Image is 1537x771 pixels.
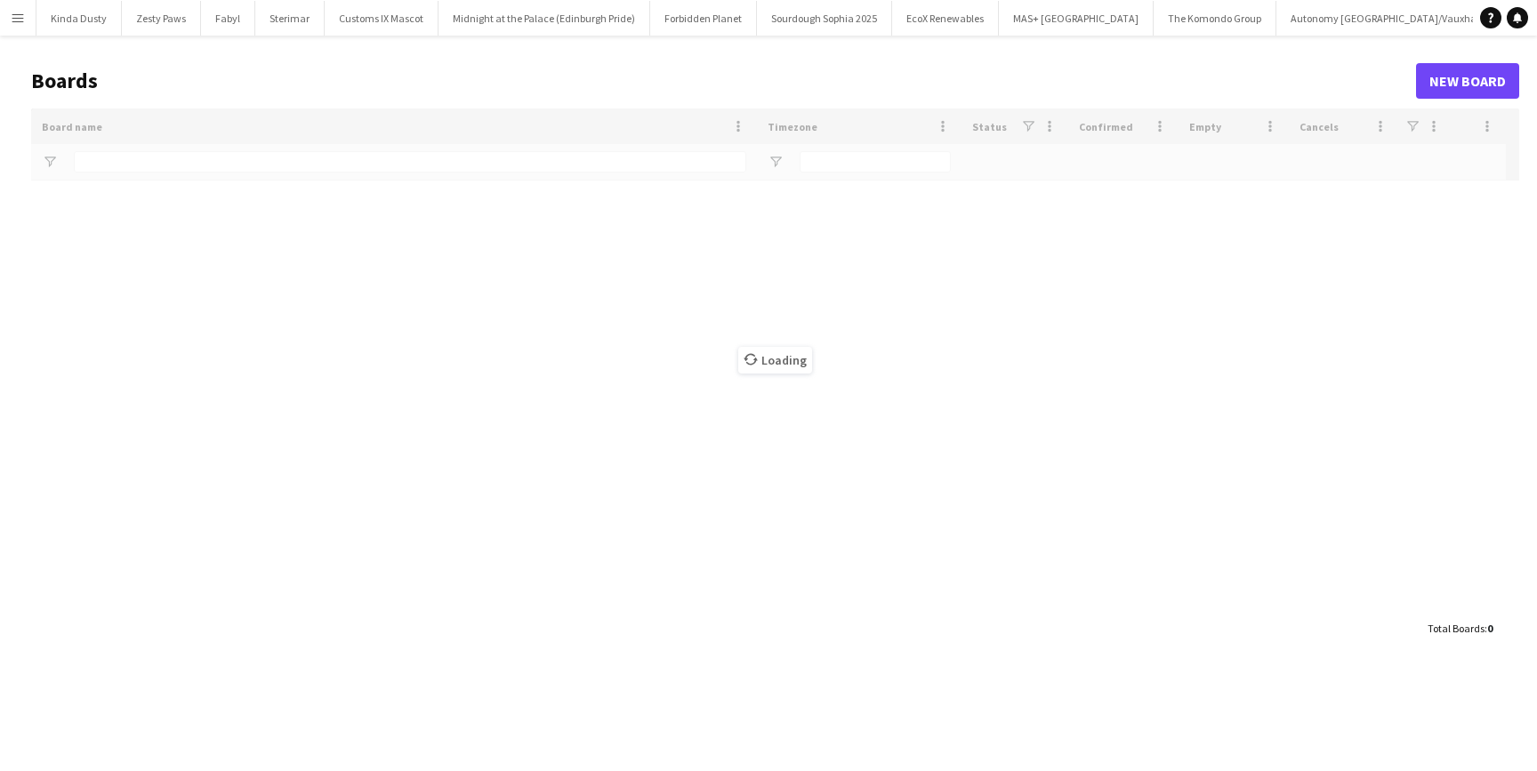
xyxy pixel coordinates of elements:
span: Loading [738,347,812,373]
button: Midnight at the Palace (Edinburgh Pride) [439,1,650,36]
div: : [1428,611,1493,646]
button: Autonomy [GEOGRAPHIC_DATA]/Vauxhall One [1276,1,1518,36]
span: 0 [1487,622,1493,635]
button: Fabyl [201,1,255,36]
button: Zesty Paws [122,1,201,36]
button: Sterimar [255,1,325,36]
a: New Board [1416,63,1519,99]
span: Total Boards [1428,622,1485,635]
button: The Komondo Group [1154,1,1276,36]
button: Forbidden Planet [650,1,757,36]
button: Customs IX Mascot [325,1,439,36]
h1: Boards [31,68,1416,94]
button: EcoX Renewables [892,1,999,36]
button: Sourdough Sophia 2025 [757,1,892,36]
button: MAS+ [GEOGRAPHIC_DATA] [999,1,1154,36]
button: Kinda Dusty [36,1,122,36]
